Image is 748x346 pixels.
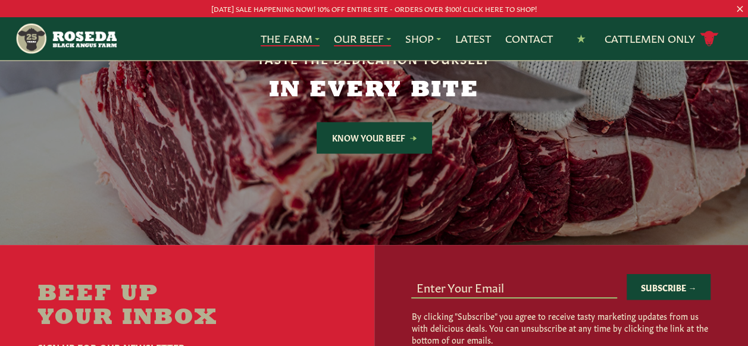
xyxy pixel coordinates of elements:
[37,2,711,15] p: [DATE] SALE HAPPENING NOW! 10% OFF ENTIRE SITE - ORDERS OVER $100! CLICK HERE TO SHOP!
[317,122,432,153] a: Know Your Beef
[37,283,337,331] h2: Beef Up Your Inbox
[627,273,711,300] button: Subscribe →
[146,79,603,103] h2: In Every Bite
[605,29,719,49] a: Cattlemen Only
[261,31,320,46] a: The Farm
[15,22,117,55] img: https://roseda.com/wp-content/uploads/2021/05/roseda-25-header.png
[334,31,391,46] a: Our Beef
[405,31,441,46] a: Shop
[15,17,733,60] nav: Main Navigation
[505,31,553,46] a: Contact
[455,31,491,46] a: Latest
[411,309,711,345] p: By clicking "Subscribe" you agree to receive tasty marketing updates from us with delicious deals...
[411,275,617,297] input: Enter Your Email
[146,52,603,65] h6: Taste the Dedication Yourself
